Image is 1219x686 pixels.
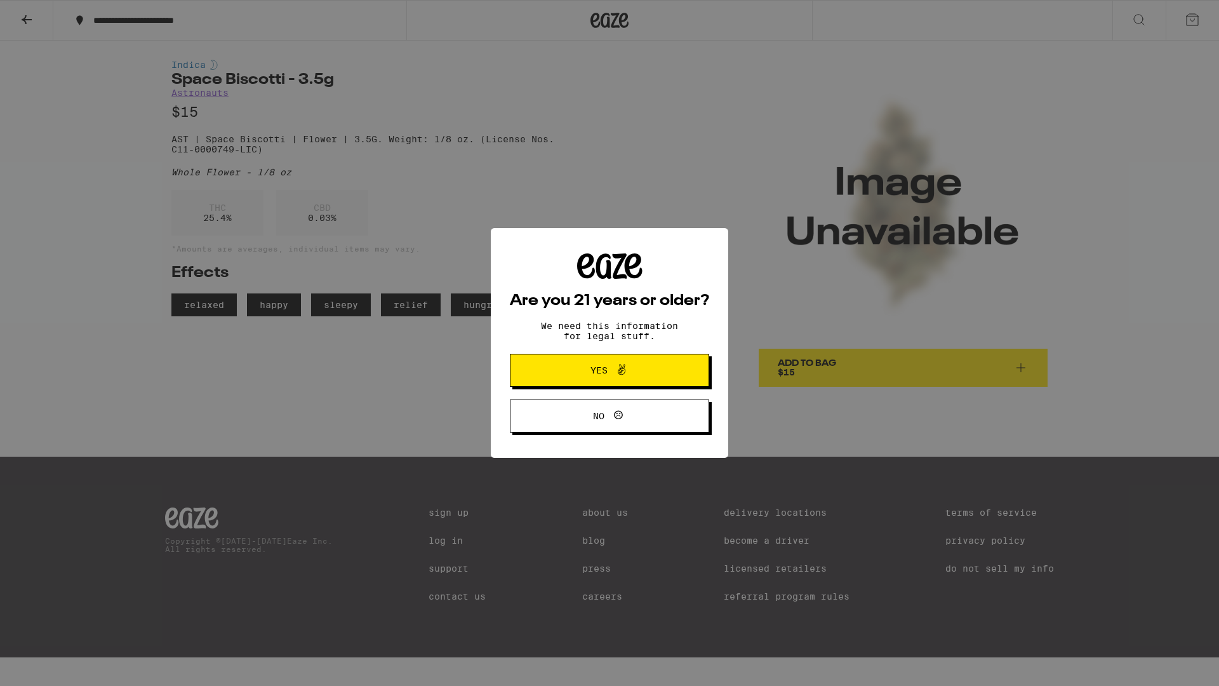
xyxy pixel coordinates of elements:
span: No [593,412,604,420]
h2: Are you 21 years or older? [510,293,709,309]
span: Yes [590,366,608,375]
button: No [510,400,709,433]
button: Yes [510,354,709,387]
p: We need this information for legal stuff. [530,321,689,341]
